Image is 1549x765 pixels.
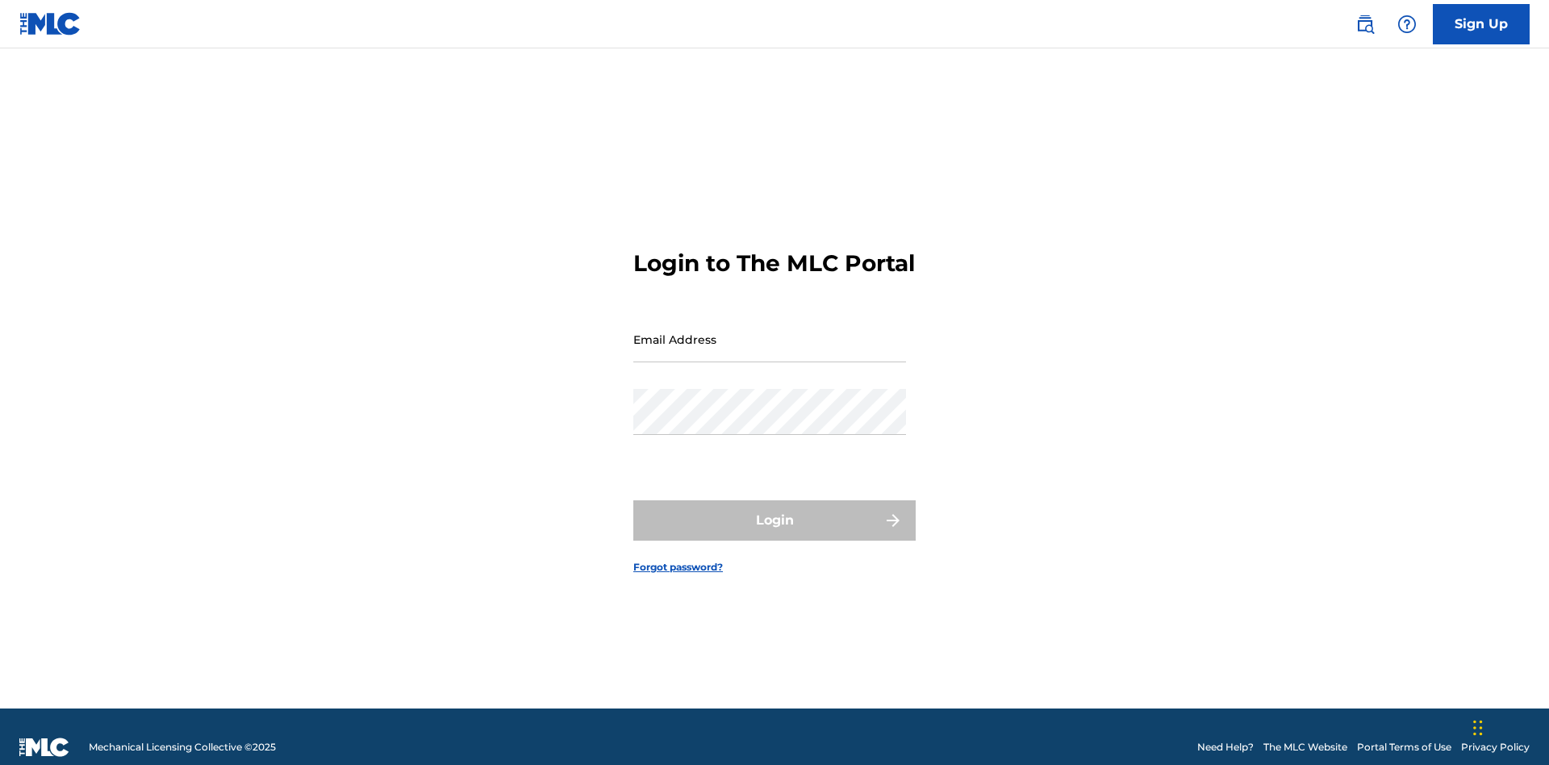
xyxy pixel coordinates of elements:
h3: Login to The MLC Portal [633,249,915,278]
img: help [1397,15,1417,34]
a: Sign Up [1433,4,1530,44]
div: Help [1391,8,1423,40]
a: Need Help? [1197,740,1254,755]
span: Mechanical Licensing Collective © 2025 [89,740,276,755]
img: search [1355,15,1375,34]
a: Public Search [1349,8,1381,40]
a: Forgot password? [633,560,723,575]
div: Drag [1473,704,1483,752]
a: Privacy Policy [1461,740,1530,755]
a: Portal Terms of Use [1357,740,1451,755]
img: logo [19,738,69,757]
iframe: Chat Widget [1468,688,1549,765]
a: The MLC Website [1263,740,1347,755]
img: MLC Logo [19,12,81,36]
